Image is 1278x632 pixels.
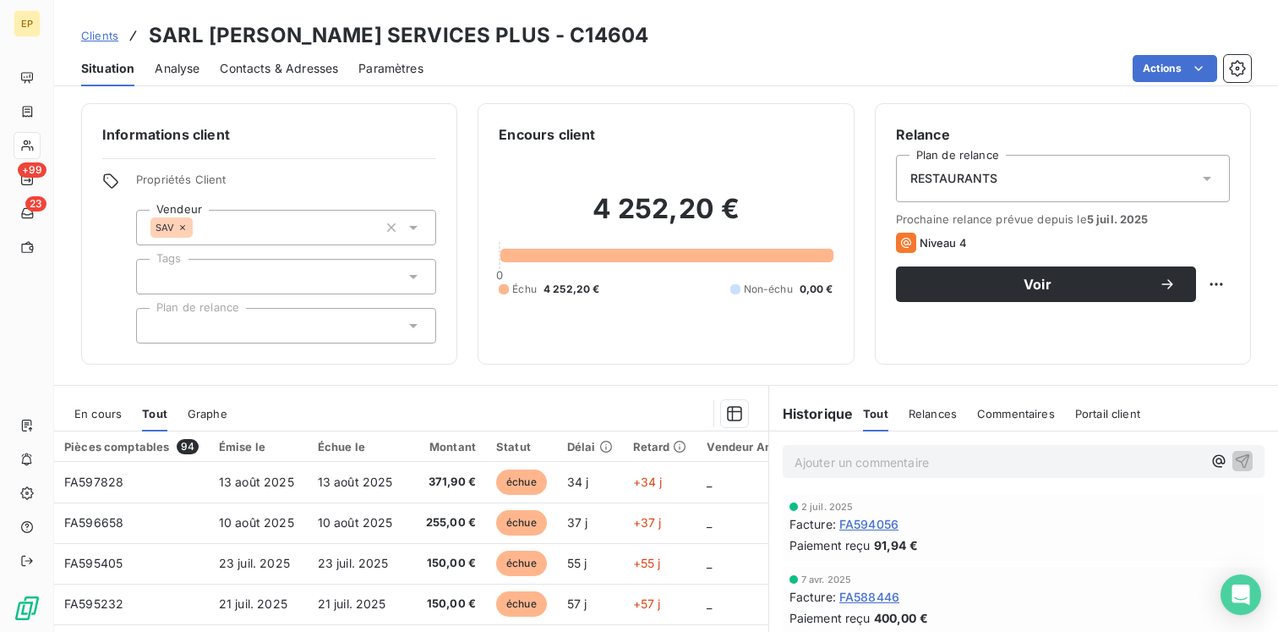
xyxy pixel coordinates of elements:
[567,596,587,611] span: 57 j
[874,536,918,554] span: 91,94 €
[64,596,123,611] span: FA595232
[18,162,46,178] span: +99
[896,267,1196,302] button: Voir
[64,515,123,530] span: FA596658
[567,475,589,489] span: 34 j
[81,29,118,42] span: Clients
[910,170,998,187] span: RESTAURANTS
[839,588,899,606] span: FA588446
[633,556,661,570] span: +55 j
[81,60,134,77] span: Situation
[496,551,547,576] span: échue
[543,282,600,297] span: 4 252,20 €
[64,475,123,489] span: FA597828
[149,20,648,51] h3: SARL [PERSON_NAME] SERVICES PLUS - C14604
[896,124,1230,145] h6: Relance
[863,407,888,420] span: Tout
[800,282,833,297] span: 0,00 €
[219,440,298,453] div: Émise le
[219,556,290,570] span: 23 juil. 2025
[318,475,393,489] span: 13 août 2025
[25,196,46,212] span: 23
[496,510,547,536] span: échue
[155,60,199,77] span: Analyse
[1221,574,1261,615] div: Open Intercom Messenger
[499,124,595,145] h6: Encours client
[14,10,41,37] div: EP
[150,318,164,333] input: Ajouter une valeur
[633,596,661,611] span: +57 j
[156,223,174,233] span: SAV
[417,440,477,453] div: Montant
[789,588,836,606] span: Facture :
[789,536,871,554] span: Paiement reçu
[769,404,854,424] h6: Historique
[707,475,712,489] span: _
[920,236,967,250] span: Niveau 4
[417,514,477,531] span: 255,00 €
[220,60,338,77] span: Contacts & Adresses
[789,515,836,533] span: Facture :
[188,407,227,420] span: Graphe
[707,596,712,611] span: _
[1075,407,1140,420] span: Portail client
[358,60,423,77] span: Paramètres
[496,440,547,453] div: Statut
[417,596,477,613] span: 150,00 €
[789,609,871,627] span: Paiement reçu
[801,574,852,585] span: 7 avr. 2025
[1087,212,1149,226] span: 5 juil. 2025
[136,173,436,196] span: Propriétés Client
[318,556,389,570] span: 23 juil. 2025
[633,440,687,453] div: Retard
[417,474,477,491] span: 371,90 €
[512,282,537,297] span: Échu
[496,268,503,282] span: 0
[633,475,663,489] span: +34 j
[896,212,1230,226] span: Prochaine relance prévue depuis le
[14,595,41,622] img: Logo LeanPay
[707,515,712,530] span: _
[801,502,854,512] span: 2 juil. 2025
[417,555,477,572] span: 150,00 €
[916,278,1159,291] span: Voir
[499,192,833,243] h2: 4 252,20 €
[150,269,164,284] input: Ajouter une valeur
[142,407,167,420] span: Tout
[318,596,386,611] span: 21 juil. 2025
[909,407,957,420] span: Relances
[102,124,436,145] h6: Informations client
[707,556,712,570] span: _
[496,470,547,495] span: échue
[318,515,393,530] span: 10 août 2025
[81,27,118,44] a: Clients
[64,556,123,570] span: FA595405
[318,440,396,453] div: Échue le
[567,556,587,570] span: 55 j
[977,407,1055,420] span: Commentaires
[193,220,206,235] input: Ajouter une valeur
[219,475,294,489] span: 13 août 2025
[64,439,199,454] div: Pièces comptables
[874,609,928,627] span: 400,00 €
[496,591,547,617] span: échue
[567,515,588,530] span: 37 j
[633,515,662,530] span: +37 j
[1133,55,1217,82] button: Actions
[219,515,294,530] span: 10 août 2025
[177,439,199,454] span: 94
[219,596,287,611] span: 21 juil. 2025
[744,282,793,297] span: Non-échu
[74,407,122,420] span: En cours
[567,440,613,453] div: Délai
[707,440,816,453] div: Vendeur Antériorité
[839,515,898,533] span: FA594056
